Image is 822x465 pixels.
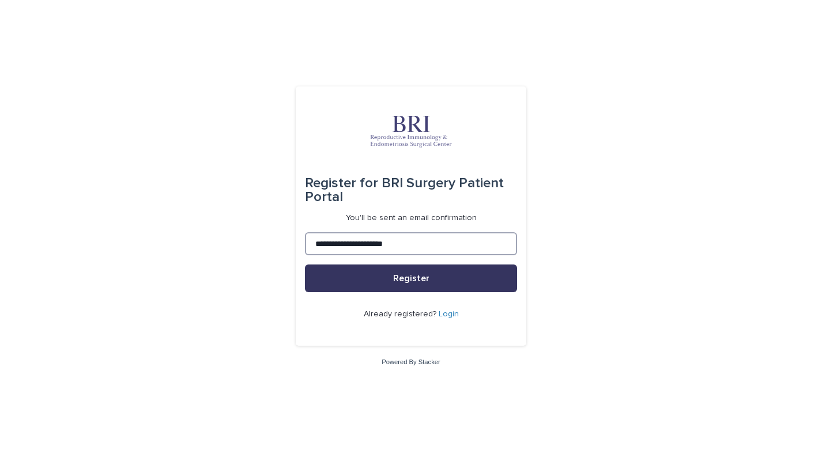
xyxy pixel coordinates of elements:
[439,310,459,318] a: Login
[305,264,517,292] button: Register
[364,310,439,318] span: Already registered?
[342,114,480,149] img: oRmERfgFTTevZZKagoCM
[305,176,378,190] span: Register for
[393,274,429,283] span: Register
[382,358,440,365] a: Powered By Stacker
[346,213,477,223] p: You'll be sent an email confirmation
[305,167,517,213] div: BRI Surgery Patient Portal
